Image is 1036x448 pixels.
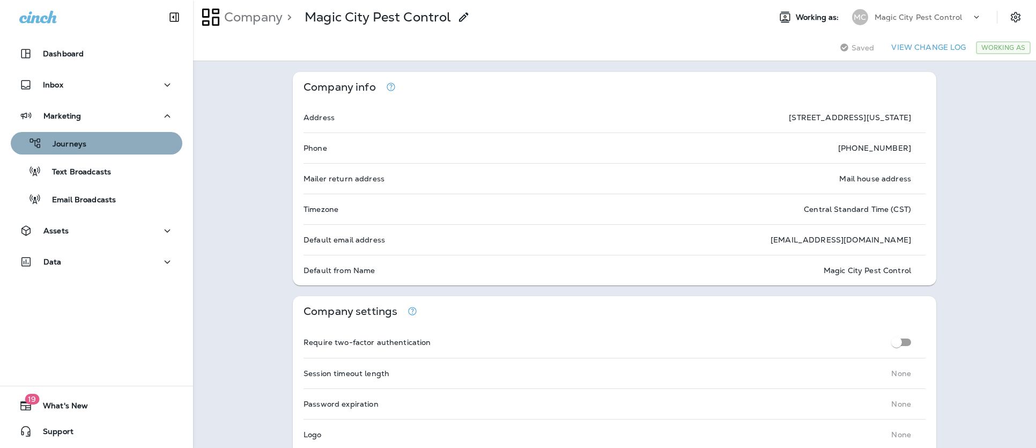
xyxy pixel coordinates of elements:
[304,174,384,183] p: Mailer return address
[43,112,81,120] p: Marketing
[304,205,338,214] p: Timezone
[304,307,397,316] p: Company settings
[11,188,182,210] button: Email Broadcasts
[891,400,911,408] p: None
[839,174,911,183] p: Mail house address
[32,427,73,440] span: Support
[11,160,182,182] button: Text Broadcasts
[838,144,911,152] p: [PHONE_NUMBER]
[891,369,911,378] p: None
[11,74,182,96] button: Inbox
[11,220,182,241] button: Assets
[852,43,875,52] span: Saved
[159,6,189,28] button: Collapse Sidebar
[304,113,335,122] p: Address
[304,266,375,275] p: Default from Name
[11,421,182,442] button: Support
[43,226,69,235] p: Assets
[42,139,86,150] p: Journeys
[304,236,385,244] p: Default email address
[11,43,182,64] button: Dashboard
[891,430,911,439] p: None
[304,144,327,152] p: Phone
[43,80,63,89] p: Inbox
[796,13,841,22] span: Working as:
[976,41,1031,54] div: Working As
[304,430,322,439] p: Logo
[852,9,868,25] div: MC
[41,167,111,178] p: Text Broadcasts
[804,205,911,214] p: Central Standard Time (CST)
[304,400,379,408] p: Password expiration
[11,105,182,127] button: Marketing
[43,49,84,58] p: Dashboard
[1006,8,1025,27] button: Settings
[824,266,911,275] p: Magic City Pest Control
[32,401,88,414] span: What's New
[887,39,970,56] button: View Change Log
[875,13,962,21] p: Magic City Pest Control
[789,113,911,122] p: [STREET_ADDRESS][US_STATE]
[305,9,451,25] p: Magic City Pest Control
[304,338,431,347] p: Require two-factor authentication
[304,369,389,378] p: Session timeout length
[283,9,292,25] p: >
[11,395,182,416] button: 19What's New
[11,251,182,273] button: Data
[41,195,116,205] p: Email Broadcasts
[43,258,62,266] p: Data
[771,236,911,244] p: [EMAIL_ADDRESS][DOMAIN_NAME]
[11,132,182,155] button: Journeys
[25,394,39,405] span: 19
[220,9,283,25] p: Company
[304,83,376,92] p: Company info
